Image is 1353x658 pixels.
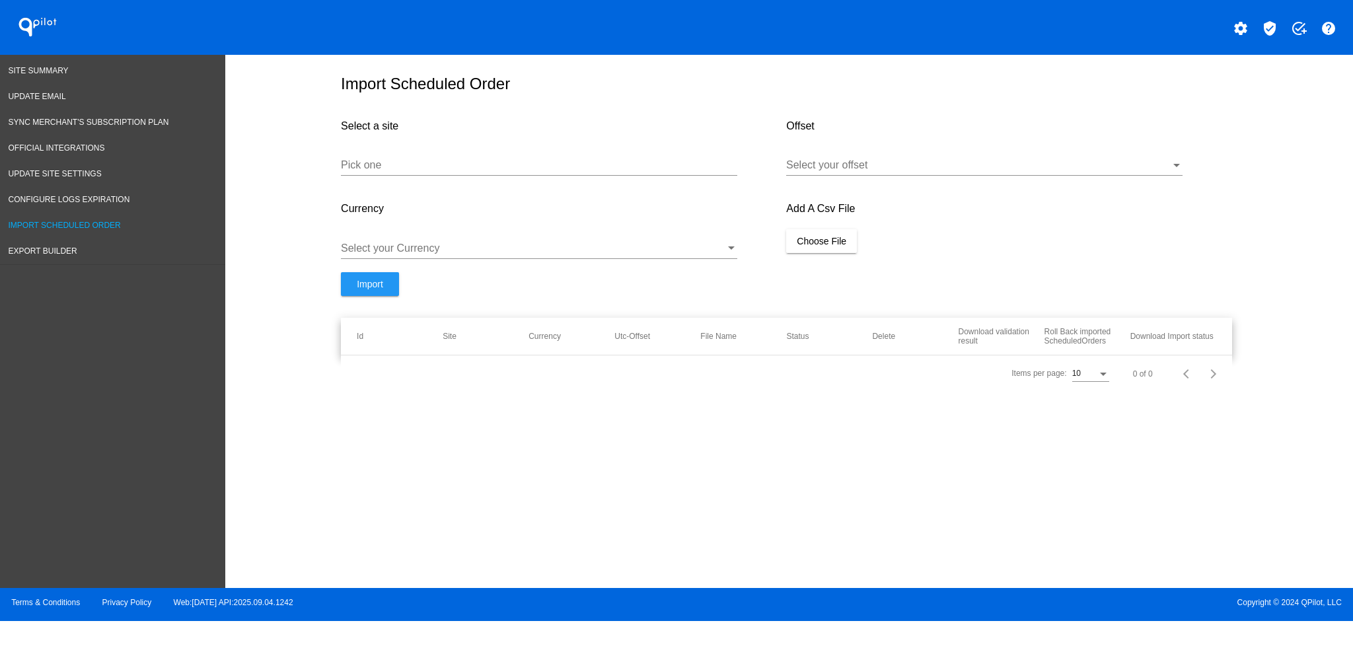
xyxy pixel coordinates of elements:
span: Copyright © 2024 QPilot, LLC [688,598,1342,607]
h1: QPilot [11,14,64,40]
span: Export Builder [9,246,77,256]
mat-header-cell: Site [443,332,529,341]
button: Import [341,272,399,296]
mat-header-cell: File Name [700,332,786,341]
mat-header-cell: Currency [529,332,614,341]
mat-header-cell: Download Import status [1130,332,1216,341]
a: Web:[DATE] API:2025.09.04.1242 [174,598,293,607]
h4: Offset [786,120,1231,132]
mat-icon: settings [1233,20,1249,36]
span: Official Integrations [9,143,105,153]
mat-icon: add_task [1291,20,1307,36]
mat-icon: help [1321,20,1336,36]
mat-header-cell: Id [357,332,443,341]
a: Terms & Conditions [11,598,80,607]
span: 10 [1072,369,1081,378]
span: Configure logs expiration [9,195,130,204]
span: Site Summary [9,66,69,75]
span: Update Site Settings [9,169,102,178]
button: Choose File [786,229,857,253]
span: Sync Merchant's Subscription Plan [9,118,169,127]
mat-header-cell: Status [786,332,872,341]
h4: Add A Csv File [786,203,1231,215]
h4: Currency [341,203,786,215]
mat-icon: verified_user [1262,20,1278,36]
input: Number [341,159,737,171]
mat-header-cell: Roll Back imported ScheduledOrders [1044,327,1130,346]
mat-header-cell: Delete [872,332,958,341]
span: Import Scheduled Order [9,221,121,230]
span: Choose File [797,236,846,246]
span: Update Email [9,92,66,101]
h4: Select a site [341,120,786,132]
a: Privacy Policy [102,598,152,607]
div: 0 of 0 [1133,369,1153,379]
h1: Import Scheduled Order [341,75,1232,93]
div: Items per page: [1011,369,1066,378]
mat-header-cell: Download validation result [959,327,1044,346]
button: Next page [1200,361,1227,387]
button: Previous page [1174,361,1200,387]
span: Import [357,279,383,289]
mat-select: Items per page: [1072,369,1109,379]
mat-header-cell: Utc-Offset [614,332,700,341]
